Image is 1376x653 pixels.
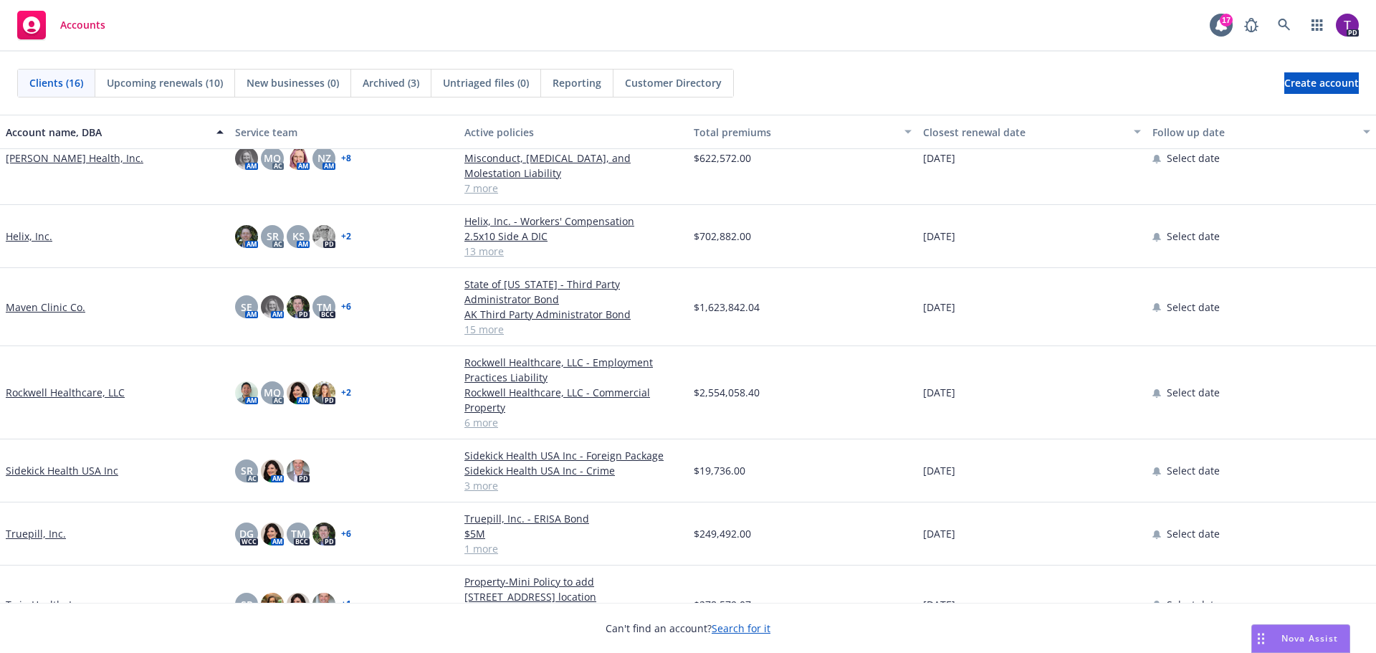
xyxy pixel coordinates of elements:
span: [DATE] [923,463,955,478]
a: Twin Health, Inc. [6,597,86,612]
img: photo [261,523,284,545]
img: photo [261,295,284,318]
span: [DATE] [923,229,955,244]
img: photo [287,381,310,404]
a: + 6 [341,302,351,311]
button: Total premiums [688,115,917,149]
a: Switch app [1303,11,1332,39]
span: Select date [1167,300,1220,315]
div: Account name, DBA [6,125,208,140]
a: Truepill, Inc. [6,526,66,541]
span: [DATE] [923,385,955,400]
img: photo [287,295,310,318]
span: [DATE] [923,526,955,541]
span: Untriaged files (0) [443,75,529,90]
span: $622,572.00 [694,151,751,166]
a: [PERSON_NAME] Health, Inc. - Sexual Misconduct, [MEDICAL_DATA], and Molestation Liability [464,135,682,181]
span: TM [291,526,306,541]
span: SE [241,300,252,315]
a: Rockwell Healthcare, LLC [6,385,125,400]
button: Active policies [459,115,688,149]
span: $278,579.07 [694,597,751,612]
a: 3 more [464,478,682,493]
span: MQ [264,151,281,166]
img: photo [261,459,284,482]
span: Select date [1167,229,1220,244]
a: 1 more [464,541,682,556]
span: Customer Directory [625,75,722,90]
span: [DATE] [923,151,955,166]
a: + 8 [341,154,351,163]
img: photo [1336,14,1359,37]
div: Total premiums [694,125,896,140]
a: Maven Clinic Co. [6,300,85,315]
span: Can't find an account? [606,621,770,636]
a: Rockwell Healthcare, LLC - Employment Practices Liability [464,355,682,385]
div: Service team [235,125,453,140]
img: photo [287,459,310,482]
a: Truepill, Inc. - ERISA Bond [464,511,682,526]
span: [DATE] [923,300,955,315]
span: $2,554,058.40 [694,385,760,400]
span: [DATE] [923,597,955,612]
div: Drag to move [1252,625,1270,652]
img: photo [287,593,310,616]
a: Search for it [712,621,770,635]
a: Sidekick Health USA Inc [6,463,118,478]
span: Archived (3) [363,75,419,90]
a: + 6 [341,530,351,538]
span: $249,492.00 [694,526,751,541]
img: photo [235,225,258,248]
img: photo [235,147,258,170]
a: Report a Bug [1237,11,1266,39]
a: State of [US_STATE] - Third Party Administrator Bond [464,277,682,307]
span: Select date [1167,463,1220,478]
a: 2.5x10 Side A DIC [464,229,682,244]
div: Active policies [464,125,682,140]
span: Accounts [60,19,105,31]
a: 6 more [464,415,682,430]
div: Closest renewal date [923,125,1125,140]
span: Select date [1167,151,1220,166]
a: 15 more [464,322,682,337]
a: + 2 [341,232,351,241]
a: Create account [1284,72,1359,94]
a: 13 more [464,244,682,259]
img: photo [287,147,310,170]
div: Follow up date [1152,125,1354,140]
span: $19,736.00 [694,463,745,478]
img: photo [261,593,284,616]
span: New businesses (0) [247,75,339,90]
img: photo [312,593,335,616]
span: Select date [1167,597,1220,612]
span: Upcoming renewals (10) [107,75,223,90]
a: Rockwell Healthcare, LLC - Commercial Property [464,385,682,415]
span: MQ [264,385,281,400]
span: Select date [1167,385,1220,400]
a: Sidekick Health USA Inc - Crime [464,463,682,478]
a: Search [1270,11,1299,39]
img: photo [312,381,335,404]
a: Helix, Inc. [6,229,52,244]
span: SR [267,229,279,244]
button: Service team [229,115,459,149]
a: + 2 [341,389,351,397]
a: Accounts [11,5,111,45]
span: $702,882.00 [694,229,751,244]
div: 17 [1220,14,1233,27]
a: AK Third Party Administrator Bond [464,307,682,322]
a: 7 more [464,181,682,196]
span: $1,623,842.04 [694,300,760,315]
img: photo [312,523,335,545]
span: SR [241,463,253,478]
a: + 1 [341,600,351,609]
span: NZ [317,151,331,166]
span: Nova Assist [1281,632,1338,644]
button: Nova Assist [1251,624,1350,653]
a: $5M [464,526,682,541]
